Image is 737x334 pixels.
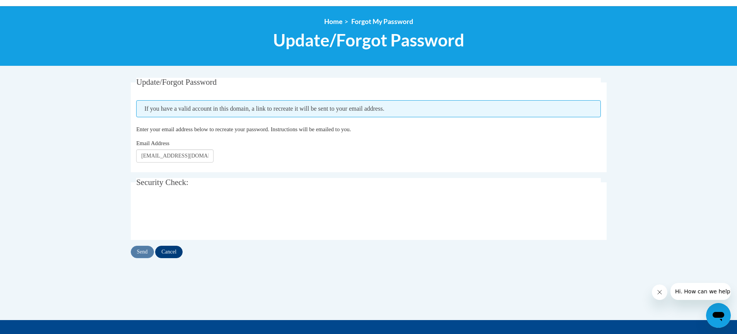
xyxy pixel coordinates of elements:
[155,246,183,258] input: Cancel
[351,17,413,26] span: Forgot My Password
[5,5,63,12] span: Hi. How can we help?
[136,200,254,230] iframe: reCAPTCHA
[136,149,214,163] input: Email
[652,284,667,300] iframe: Close message
[136,100,601,117] span: If you have a valid account in this domain, a link to recreate it will be sent to your email addr...
[670,283,731,300] iframe: Message from company
[136,126,351,132] span: Enter your email address below to recreate your password. Instructions will be emailed to you.
[324,17,342,26] a: Home
[273,30,464,50] span: Update/Forgot Password
[706,303,731,328] iframe: Button to launch messaging window
[136,77,217,87] span: Update/Forgot Password
[136,178,188,187] span: Security Check:
[136,140,169,146] span: Email Address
